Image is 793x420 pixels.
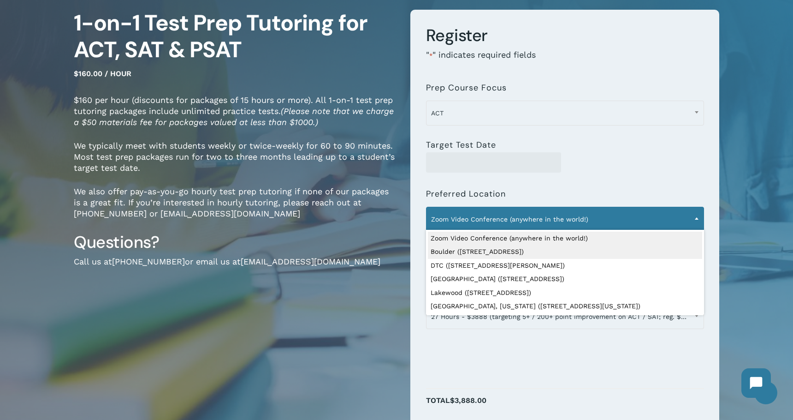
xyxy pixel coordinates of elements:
p: Total [426,394,704,417]
span: ACT [426,101,704,126]
h3: Register [426,25,704,46]
iframe: reCAPTCHA [426,335,566,371]
iframe: Chatbot [732,359,780,407]
span: 27 Hours - $3888 (targeting 5+ / 200+ point improvement on ACT / SAT; reg. $4320) [426,304,704,329]
span: Zoom Video Conference (anywhere in the world!) [426,207,704,232]
p: " " indicates required fields [426,49,704,74]
p: We also offer pay-as-you-go hourly test prep tutoring if none of our packages is a great fit. If ... [74,186,396,232]
li: Lakewood ([STREET_ADDRESS]) [428,286,702,300]
p: We typically meet with students weekly or twice-weekly for 60 to 90 minutes. Most test prep packa... [74,140,396,186]
a: [EMAIL_ADDRESS][DOMAIN_NAME] [241,257,380,266]
span: $160.00 / hour [74,69,131,78]
li: Zoom Video Conference (anywhere in the world!) [428,232,702,246]
li: [GEOGRAPHIC_DATA], [US_STATE] ([STREET_ADDRESS][US_STATE]) [428,300,702,313]
span: 27 Hours - $3888 (targeting 5+ / 200+ point improvement on ACT / SAT; reg. $4320) [426,307,704,326]
h3: Questions? [74,232,396,253]
a: [PHONE_NUMBER] [112,257,185,266]
span: Zoom Video Conference (anywhere in the world!) [426,210,704,229]
span: ACT [426,103,704,123]
p: Call us at or email us at [74,256,396,280]
label: Prep Course Focus [426,83,507,92]
p: $160 per hour (discounts for packages of 15 hours or more). All 1-on-1 test prep tutoring package... [74,95,396,140]
h1: 1-on-1 Test Prep Tutoring for ACT, SAT & PSAT [74,10,396,63]
li: [GEOGRAPHIC_DATA] ([STREET_ADDRESS]) [428,272,702,286]
li: Boulder ([STREET_ADDRESS]) [428,245,702,259]
label: Preferred Location [426,189,506,198]
span: $3,888.00 [450,396,486,405]
label: Target Test Date [426,140,496,150]
li: DTC ([STREET_ADDRESS][PERSON_NAME]) [428,259,702,273]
